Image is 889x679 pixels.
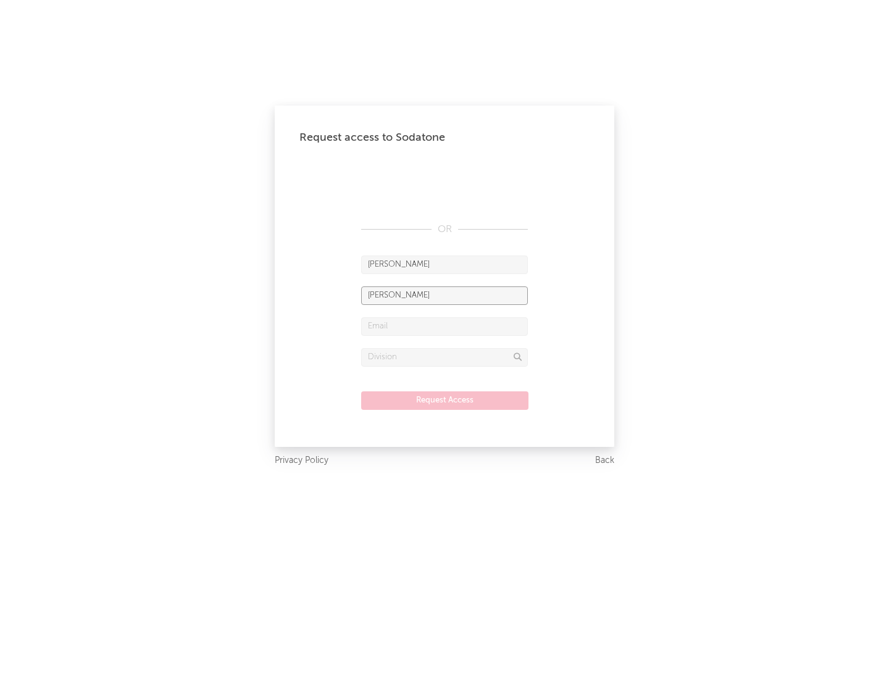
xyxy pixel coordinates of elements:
[361,222,528,237] div: OR
[361,286,528,305] input: Last Name
[361,317,528,336] input: Email
[595,453,614,469] a: Back
[361,256,528,274] input: First Name
[361,391,528,410] button: Request Access
[275,453,328,469] a: Privacy Policy
[361,348,528,367] input: Division
[299,130,590,145] div: Request access to Sodatone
